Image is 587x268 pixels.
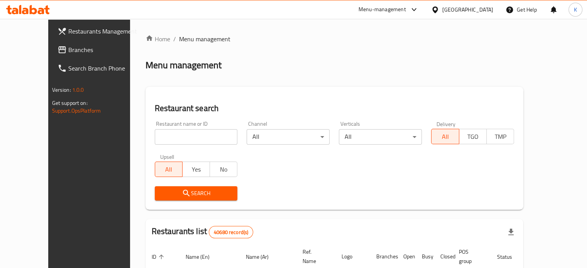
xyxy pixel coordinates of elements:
[209,226,253,238] div: Total records count
[490,131,511,142] span: TMP
[68,64,140,73] span: Search Branch Phone
[155,186,238,201] button: Search
[160,154,174,159] label: Upsell
[459,129,487,144] button: TGO
[51,59,146,78] a: Search Branch Phone
[246,252,279,261] span: Name (Ar)
[145,59,222,71] h2: Menu management
[303,247,326,266] span: Ref. Name
[68,27,140,36] span: Restaurants Management
[486,129,514,144] button: TMP
[152,252,166,261] span: ID
[155,103,514,114] h2: Restaurant search
[52,98,88,108] span: Get support on:
[359,5,406,14] div: Menu-management
[462,131,484,142] span: TGO
[210,162,237,177] button: No
[459,247,482,266] span: POS group
[431,129,459,144] button: All
[182,162,210,177] button: Yes
[173,34,176,44] li: /
[72,85,84,95] span: 1.0.0
[435,131,456,142] span: All
[574,5,577,14] span: K
[339,129,422,145] div: All
[68,45,140,54] span: Branches
[186,252,220,261] span: Name (En)
[145,34,524,44] nav: breadcrumb
[436,121,456,126] label: Delivery
[155,162,183,177] button: All
[155,129,238,145] input: Search for restaurant name or ID..
[502,223,520,241] div: Export file
[52,85,71,95] span: Version:
[213,164,234,175] span: No
[442,5,493,14] div: [GEOGRAPHIC_DATA]
[209,229,253,236] span: 40680 record(s)
[158,164,179,175] span: All
[161,189,232,198] span: Search
[497,252,522,261] span: Status
[51,22,146,40] a: Restaurants Management
[52,106,101,116] a: Support.OpsPlatform
[51,40,146,59] a: Branches
[145,34,170,44] a: Home
[179,34,230,44] span: Menu management
[186,164,207,175] span: Yes
[247,129,330,145] div: All
[152,226,254,238] h2: Restaurants list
